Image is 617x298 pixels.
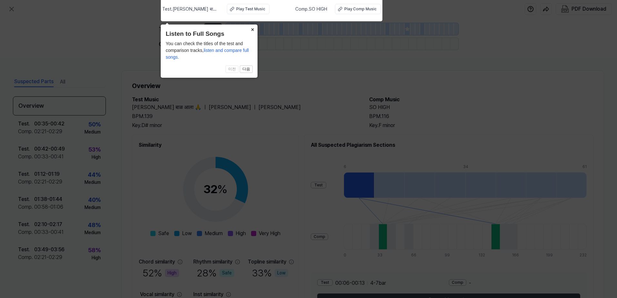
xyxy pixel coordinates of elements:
button: Close [247,25,258,34]
div: You can check the titles of the test and comparison tracks, [166,40,253,61]
span: listen and compare full songs. [166,48,249,60]
span: Test . [PERSON_NAME] बाळ आला 🙏 ｜ [PERSON_NAME] ｜ [PERSON_NAME] [162,6,219,13]
button: Play Test Music [227,4,269,14]
div: Play Test Music [236,6,265,12]
div: Play Comp Music [344,6,377,12]
span: Comp . SO HIGH [295,6,327,13]
button: Play Comp Music [335,4,381,14]
button: 다음 [240,65,253,73]
header: Listen to Full Songs [166,29,253,39]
